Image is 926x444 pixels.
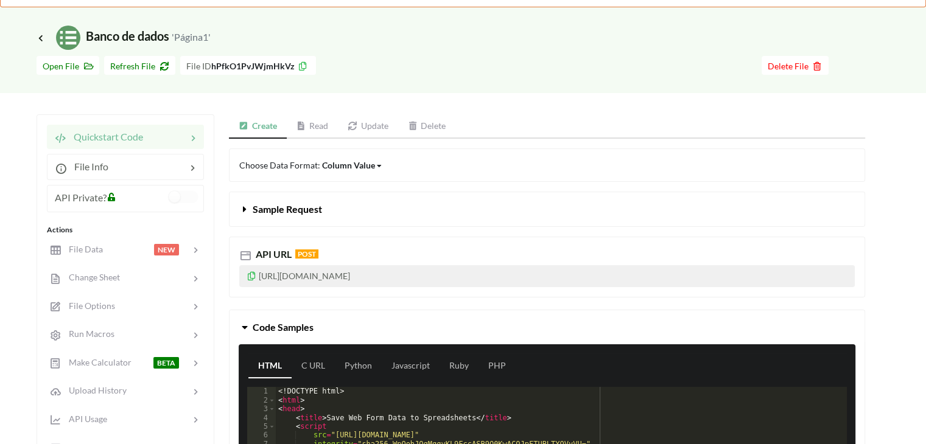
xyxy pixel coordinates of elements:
span: Delete File [768,61,823,71]
a: PHP [479,354,516,378]
div: 5 [247,422,276,431]
span: Code Samples [253,321,314,333]
a: Read [287,114,338,139]
span: Run Macros [61,328,114,339]
img: /static/media/sheets.7a1b7961.svg [56,26,80,50]
span: File ID [186,61,211,71]
span: POST [295,249,318,258]
div: 1 [247,387,276,395]
a: Python [335,354,382,378]
span: Quickstart Code [66,131,143,142]
span: Upload History [61,385,127,395]
span: API Usage [61,414,107,424]
div: 2 [247,396,276,404]
span: NEW [154,244,179,255]
span: Make Calculator [61,357,132,367]
span: Open File [43,61,93,71]
a: Delete [398,114,456,139]
span: API URL [253,248,292,260]
div: 6 [247,431,276,439]
span: File Options [61,300,115,311]
button: Code Samples [230,310,865,344]
a: C URL [292,354,335,378]
span: Change Sheet [61,272,120,282]
b: hPfkO1PvJWjmHkVz [211,61,295,71]
span: API Private? [55,192,107,203]
button: Refresh File [104,56,175,75]
div: Column Value [322,159,375,172]
button: Open File [37,56,99,75]
button: Delete File [762,56,829,75]
span: Sample Request [253,203,322,215]
span: Choose Data Format: [239,160,383,170]
button: Sample Request [230,192,865,226]
a: Ruby [440,354,479,378]
span: File Data [61,244,103,254]
span: File Info [67,161,108,172]
span: BETA [153,357,179,369]
small: 'Página1' [172,31,211,43]
a: HTML [248,354,292,378]
a: Update [338,114,398,139]
p: [URL][DOMAIN_NAME] [239,265,855,287]
div: 4 [247,414,276,422]
a: Javascript [382,354,440,378]
div: Actions [47,224,204,235]
div: 3 [247,404,276,413]
span: Banco de dados [37,29,211,43]
span: Refresh File [110,61,169,71]
a: Create [229,114,287,139]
